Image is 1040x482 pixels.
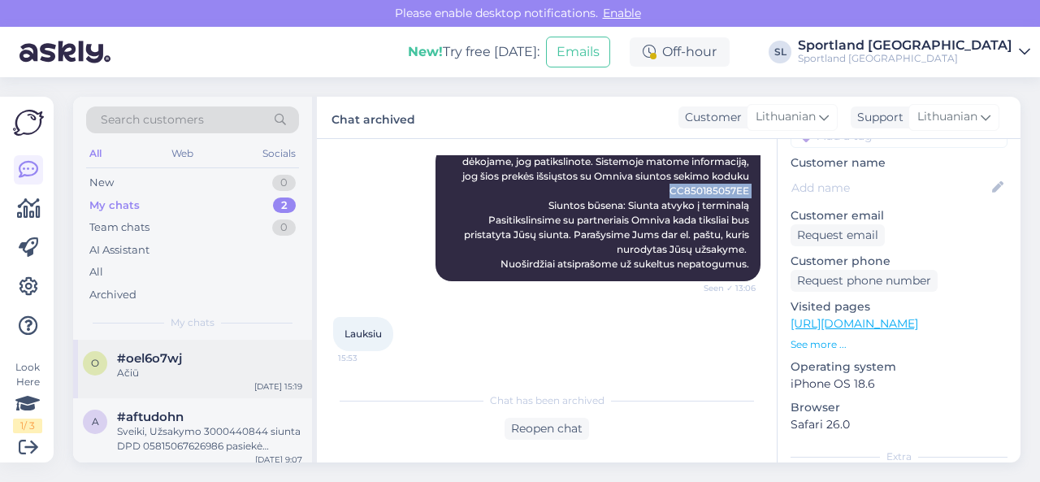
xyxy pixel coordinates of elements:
div: Sveiki, Užsakymo 3000440844 siunta DPD 05815067626986 pasiekė Sportland sandėlį. Sistemoje dar Jū... [117,424,302,454]
div: AI Assistant [89,242,149,258]
div: Off-hour [630,37,730,67]
button: Emails [546,37,610,67]
p: Safari 26.0 [791,416,1007,433]
img: Askly Logo [13,110,44,136]
a: [URL][DOMAIN_NAME] [791,316,918,331]
div: My chats [89,198,140,214]
p: Customer email [791,207,1007,224]
div: [DATE] 15:19 [254,380,302,393]
div: Request email [791,224,885,246]
div: All [86,143,105,164]
span: Lauksiu [344,328,382,340]
div: Look Here [13,360,42,433]
p: Operating system [791,358,1007,376]
span: #oel6o7wj [117,351,182,366]
div: Web [168,143,197,164]
div: 1 / 3 [13,419,42,433]
span: Search customers [101,111,204,128]
p: Browser [791,399,1007,416]
p: iPhone OS 18.6 [791,376,1007,393]
div: SL [769,41,791,63]
div: Archived [89,287,136,303]
div: 0 [272,219,296,236]
div: Team chats [89,219,149,236]
span: 15:53 [338,352,399,364]
span: Lithuanian [917,108,977,126]
div: [DATE] 9:07 [255,454,302,466]
b: New! [408,44,443,59]
p: Visited pages [791,298,1007,315]
label: Chat archived [331,106,415,128]
div: Sportland [GEOGRAPHIC_DATA] [798,52,1012,65]
div: Reopen chat [505,418,589,440]
div: Try free [DATE]: [408,42,539,62]
div: Support [851,109,903,126]
div: Ačiū [117,366,302,380]
div: Socials [259,143,299,164]
span: o [91,357,99,369]
div: All [89,264,103,280]
p: Customer name [791,154,1007,172]
input: Add name [791,179,989,197]
div: Customer [678,109,742,126]
a: Sportland [GEOGRAPHIC_DATA]Sportland [GEOGRAPHIC_DATA] [798,39,1030,65]
div: 2 [273,198,296,214]
div: New [89,175,114,191]
span: #aftudohn [117,410,184,424]
div: Extra [791,449,1007,464]
div: 0 [272,175,296,191]
span: dėkojame, jog patikslinote. Sistemoje matome informaciją, jog šios prekės išsiųstos su Omniva siu... [462,155,755,270]
span: Seen ✓ 13:06 [695,282,756,294]
span: My chats [171,315,214,330]
div: Sportland [GEOGRAPHIC_DATA] [798,39,1012,52]
p: See more ... [791,337,1007,352]
span: a [92,415,99,428]
span: Enable [598,6,646,20]
span: Chat has been archived [490,393,604,408]
span: Lithuanian [756,108,816,126]
div: Request phone number [791,270,938,292]
p: Customer phone [791,253,1007,270]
